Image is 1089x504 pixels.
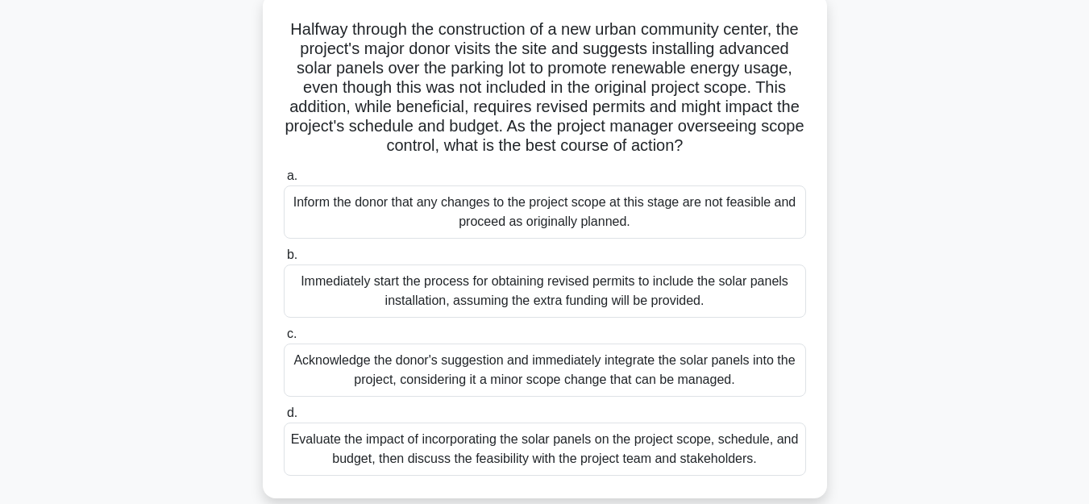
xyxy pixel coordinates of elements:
[284,344,806,397] div: Acknowledge the donor's suggestion and immediately integrate the solar panels into the project, c...
[287,248,297,261] span: b.
[287,169,297,182] span: a.
[282,19,808,156] h5: Halfway through the construction of a new urban community center, the project's major donor visit...
[284,423,806,476] div: Evaluate the impact of incorporating the solar panels on the project scope, schedule, and budget,...
[287,327,297,340] span: c.
[284,185,806,239] div: Inform the donor that any changes to the project scope at this stage are not feasible and proceed...
[287,406,297,419] span: d.
[284,264,806,318] div: Immediately start the process for obtaining revised permits to include the solar panels installat...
